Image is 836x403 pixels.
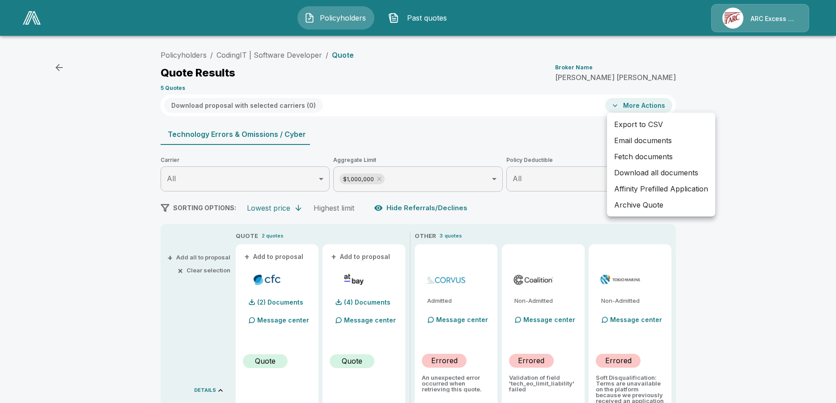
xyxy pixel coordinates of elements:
li: Download all documents [607,165,715,181]
li: Affinity Prefilled Application [607,181,715,197]
li: Email documents [607,132,715,148]
li: Export to CSV [607,116,715,132]
li: Archive Quote [607,197,715,213]
li: Fetch documents [607,148,715,165]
